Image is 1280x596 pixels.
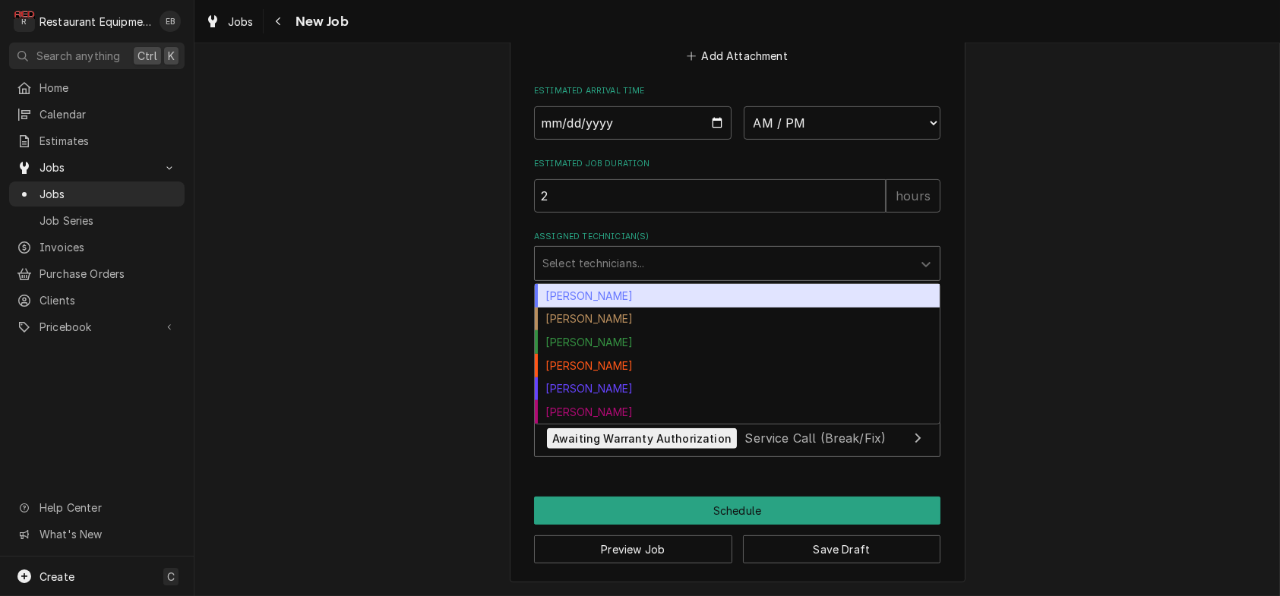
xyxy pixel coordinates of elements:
[9,75,185,100] a: Home
[9,208,185,233] a: Job Series
[168,48,175,64] span: K
[40,570,74,583] span: Create
[534,497,940,525] button: Schedule
[40,80,177,96] span: Home
[137,48,157,64] span: Ctrl
[534,420,940,457] a: View Job
[534,85,940,139] div: Estimated Arrival Time
[547,428,737,449] div: Awaiting Warranty Authorization
[534,106,732,140] input: Date
[9,43,185,69] button: Search anythingCtrlK
[535,307,940,331] div: [PERSON_NAME]
[167,569,175,585] span: C
[199,9,260,34] a: Jobs
[14,11,35,32] div: R
[40,266,177,282] span: Purchase Orders
[9,522,185,547] a: Go to What's New
[40,526,175,542] span: What's New
[40,292,177,308] span: Clients
[744,430,886,446] span: Service Call (Break/Fix)
[36,48,120,64] span: Search anything
[535,400,940,424] div: [PERSON_NAME]
[40,319,154,335] span: Pricebook
[534,497,940,563] div: Button Group
[535,354,940,377] div: [PERSON_NAME]
[40,133,177,149] span: Estimates
[534,535,732,563] button: Preview Job
[40,239,177,255] span: Invoices
[40,106,177,122] span: Calendar
[9,314,185,339] a: Go to Pricebook
[534,231,940,280] div: Assigned Technician(s)
[9,495,185,520] a: Go to Help Center
[9,128,185,153] a: Estimates
[40,186,177,202] span: Jobs
[9,181,185,207] a: Jobs
[160,11,181,32] div: EB
[684,46,791,67] button: Add Attachment
[9,261,185,286] a: Purchase Orders
[535,284,940,307] div: [PERSON_NAME]
[9,155,185,180] a: Go to Jobs
[534,158,940,170] label: Estimated Job Duration
[744,106,941,140] select: Time Select
[291,11,349,32] span: New Job
[886,179,940,213] div: hours
[14,11,35,32] div: Restaurant Equipment Diagnostics's Avatar
[160,11,181,32] div: Emily Bird's Avatar
[40,213,177,229] span: Job Series
[40,500,175,516] span: Help Center
[9,102,185,127] a: Calendar
[535,330,940,354] div: [PERSON_NAME]
[534,231,940,243] label: Assigned Technician(s)
[534,525,940,563] div: Button Group Row
[534,497,940,525] div: Button Group Row
[9,288,185,313] a: Clients
[228,14,254,30] span: Jobs
[40,159,154,175] span: Jobs
[535,377,940,401] div: [PERSON_NAME]
[267,9,291,33] button: Navigate back
[534,158,940,212] div: Estimated Job Duration
[9,235,185,260] a: Invoices
[743,535,941,563] button: Save Draft
[40,14,151,30] div: Restaurant Equipment Diagnostics
[534,85,940,97] label: Estimated Arrival Time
